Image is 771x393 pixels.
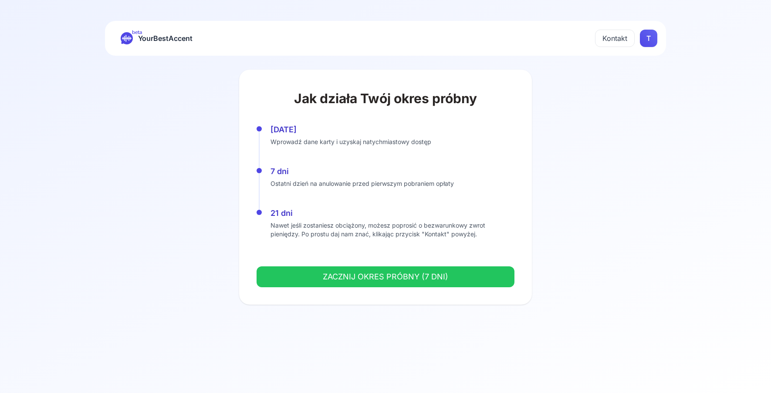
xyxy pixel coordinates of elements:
[640,30,657,47] div: T
[271,179,514,188] p: Ostatni dzień na anulowanie przed pierwszym pobraniem opłaty
[595,30,635,47] button: Kontakt
[271,207,514,219] p: 21 dni
[271,124,514,136] p: [DATE]
[246,91,525,106] h2: Jak działa Twój okres próbny
[138,32,193,44] span: YourBestAccent
[640,30,657,47] button: TT
[257,266,514,287] button: ZACZNIJ OKRES PRÓBNY (7 DNI)
[271,138,514,146] p: Wprowadź dane karty i uzyskaj natychmiastowy dostęp
[271,221,514,238] p: Nawet jeśli zostaniesz obciążony, możesz poprosić o bezwarunkowy zwrot pieniędzy. Po prostu daj n...
[271,165,514,178] p: 7 dni
[132,29,142,36] span: beta
[114,32,200,44] a: betaYourBestAccent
